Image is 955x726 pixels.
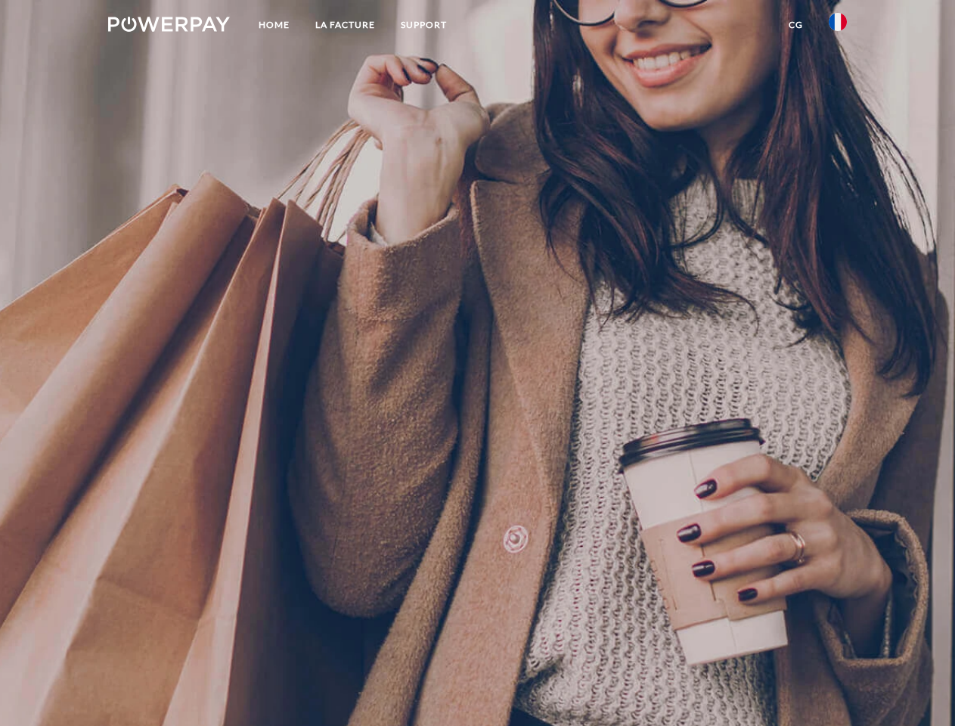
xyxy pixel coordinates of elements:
[388,11,460,39] a: Support
[776,11,816,39] a: CG
[302,11,388,39] a: LA FACTURE
[108,17,230,32] img: logo-powerpay-white.svg
[829,13,847,31] img: fr
[246,11,302,39] a: Home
